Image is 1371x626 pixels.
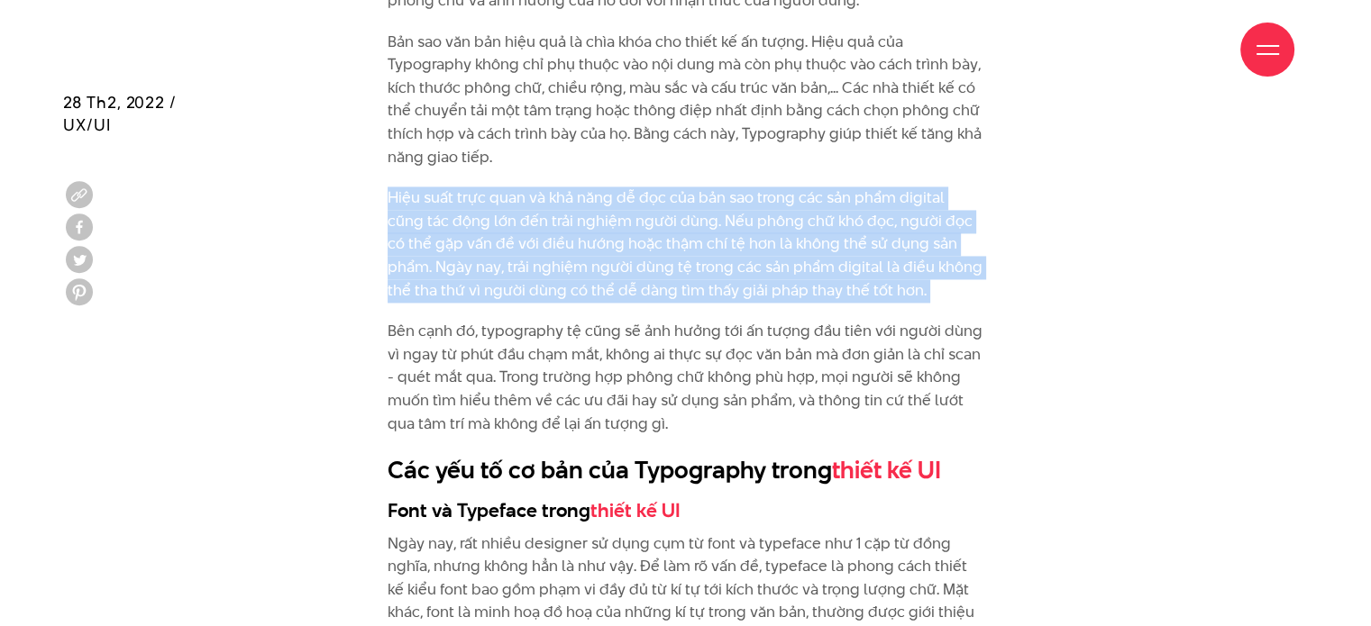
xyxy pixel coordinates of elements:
h3: Font và Typeface trong [388,496,983,523]
p: Hiệu suất trực quan và khả năng dễ đọc của bản sao trong các sản phẩm digital cũng tác động lớn đ... [388,186,983,302]
h2: Các yếu tố cơ bản của Typography trong [388,453,983,487]
a: thiết kế UI [832,453,941,486]
span: 28 Th2, 2022 / UX/UI [63,91,177,136]
p: Bên cạnh đó, typography tệ cũng sẽ ảnh hưởng tới ấn tượng đầu tiên với người dùng vì ngay từ phút... [388,320,983,435]
p: Bản sao văn bản hiệu quả là chìa khóa cho thiết kế ấn tượng. Hiệu quả của Typography không chỉ ph... [388,31,983,169]
a: thiết kế UI [590,496,681,523]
